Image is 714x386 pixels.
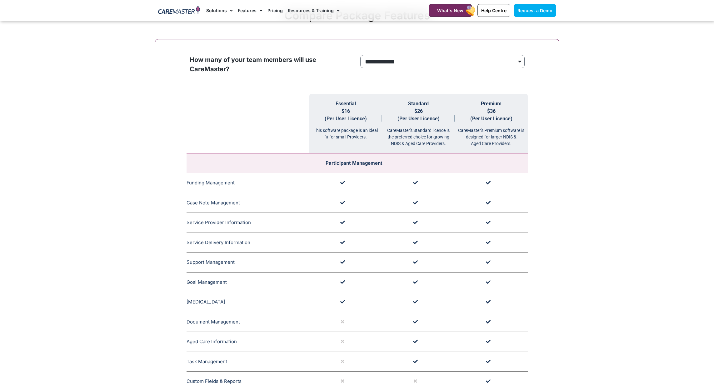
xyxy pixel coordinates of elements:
[309,94,382,153] th: Essential
[326,160,382,166] span: Participant Management
[397,108,440,122] span: $26 (Per User Licence)
[429,4,472,17] a: What's New
[517,8,552,13] span: Request a Demo
[309,123,382,140] div: This software package is an ideal fit for small Providers.
[187,352,309,372] td: Task Management
[187,272,309,292] td: Goal Management
[477,4,510,17] a: Help Centre
[382,94,455,153] th: Standard
[187,193,309,213] td: Case Note Management
[190,55,354,74] p: How many of your team members will use CareMaster?
[514,4,556,17] a: Request a Demo
[382,123,455,147] div: CareMaster's Standard licence is the preferred choice for growing NDIS & Aged Care Providers.
[187,312,309,332] td: Document Management
[158,6,200,15] img: CareMaster Logo
[470,108,512,122] span: $36 (Per User Licence)
[187,213,309,233] td: Service Provider Information
[187,173,309,193] td: Funding Management
[187,253,309,273] td: Support Management
[455,94,528,153] th: Premium
[187,233,309,253] td: Service Delivery Information
[455,123,528,147] div: CareMaster's Premium software is designed for larger NDIS & Aged Care Providers.
[437,8,463,13] span: What's New
[325,108,367,122] span: $16 (Per User Licence)
[481,8,507,13] span: Help Centre
[187,332,309,352] td: Aged Care Information
[187,292,309,312] td: [MEDICAL_DATA]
